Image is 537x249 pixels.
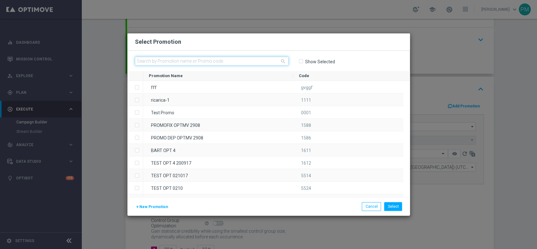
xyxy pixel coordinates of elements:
div: Press SPACE to select this row. [127,93,143,106]
div: Press SPACE to select this row. [127,131,143,144]
div: Press SPACE to select this row. [143,106,404,119]
div: PROMO DEP OPTMV 2908 [143,131,294,144]
button: Select [384,202,402,211]
div: ricarica-1 [143,93,294,106]
i: add [136,205,139,209]
i: search [280,59,286,64]
span: 1111 [301,98,311,103]
span: 1586 [301,135,311,140]
div: TEST OPT0310 [143,194,294,207]
div: BART OPT 4 [143,144,294,156]
div: Press SPACE to select this row. [143,81,404,93]
span: 1612 [301,161,311,166]
button: Cancel [362,202,381,211]
div: Press SPACE to select this row. [127,144,143,156]
div: fff [143,81,294,93]
span: 5514 [301,173,311,178]
div: Press SPACE to select this row. [127,119,143,131]
div: Press SPACE to select this row. [127,169,143,182]
div: Press SPACE to select this row. [127,182,143,194]
span: 1588 [301,123,311,128]
div: Press SPACE to select this row. [127,106,143,119]
div: Press SPACE to select this row. [143,156,404,169]
label: Show Selected [305,59,335,65]
div: Press SPACE to select this row. [127,194,143,207]
div: TEST OPT 4 200917 [143,156,294,169]
div: Test Promo [143,106,294,118]
div: PROMOFIX OPTMV 2908 [143,119,294,131]
div: Press SPACE to select this row. [143,169,404,182]
span: 0001 [301,110,311,115]
div: Press SPACE to select this row. [143,93,404,106]
div: TEST OPT 021017 [143,169,294,181]
div: Press SPACE to select this row. [143,194,404,207]
span: 5524 [301,186,311,191]
h2: Select Promotion [135,38,181,46]
div: Press SPACE to select this row. [127,81,143,93]
button: New Promotion [135,203,169,210]
span: gvggf [301,85,313,90]
div: Press SPACE to select this row. [143,119,404,131]
div: Press SPACE to select this row. [143,131,404,144]
div: Press SPACE to select this row. [143,144,404,156]
div: Press SPACE to select this row. [127,156,143,169]
input: Search by Promotion name or Promo code [135,57,288,65]
span: Promotion Name [149,73,183,78]
span: Code [299,73,309,78]
div: Press SPACE to select this row. [143,182,404,194]
span: New Promotion [139,205,168,209]
span: 1611 [301,148,311,153]
div: TEST OPT 0210 [143,182,294,194]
